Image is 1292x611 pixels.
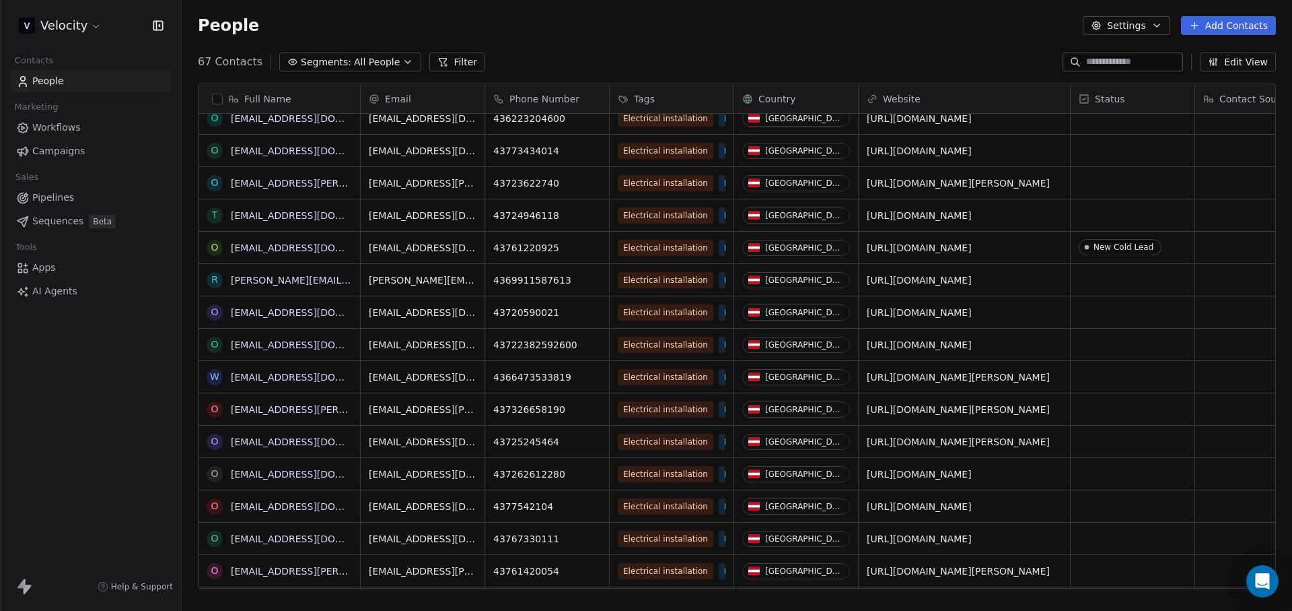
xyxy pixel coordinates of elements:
[369,371,476,384] span: [EMAIL_ADDRESS][DOMAIN_NAME]
[32,144,85,158] span: Campaigns
[231,307,396,318] a: [EMAIL_ADDRESS][DOMAIN_NAME]
[89,215,116,228] span: Beta
[212,208,218,222] div: t
[231,178,474,189] a: [EMAIL_ADDRESS][PERSON_NAME][DOMAIN_NAME]
[198,54,262,70] span: 67 Contacts
[867,566,1050,577] a: [URL][DOMAIN_NAME][PERSON_NAME]
[211,143,218,158] div: o
[493,532,601,546] span: 43767330111
[11,257,170,279] a: Apps
[211,499,218,513] div: o
[618,563,713,579] span: Electrical installation
[231,210,396,221] a: [EMAIL_ADDRESS][DOMAIN_NAME]
[719,434,776,450] span: Electricians
[32,74,64,88] span: People
[231,372,396,383] a: [EMAIL_ADDRESS][DOMAIN_NAME]
[231,437,474,447] a: [EMAIL_ADDRESS][DOMAIN_NAME][PERSON_NAME]
[369,112,476,125] span: [EMAIL_ADDRESS][DOMAIN_NAME]
[719,337,776,353] span: Electricians
[867,469,972,480] a: [URL][DOMAIN_NAME]
[618,207,713,224] span: Electrical installation
[867,437,1050,447] a: [URL][DOMAIN_NAME][PERSON_NAME]
[493,176,601,190] span: 43723622740
[610,84,733,113] div: Tags
[11,187,170,209] a: Pipelines
[11,210,170,232] a: SequencesBeta
[369,500,476,513] span: [EMAIL_ADDRESS][DOMAIN_NAME]
[867,178,1050,189] a: [URL][DOMAIN_NAME][PERSON_NAME]
[765,534,844,544] div: [GEOGRAPHIC_DATA]
[719,499,776,515] span: Electricians
[765,179,844,188] div: [GEOGRAPHIC_DATA]
[493,209,601,222] span: 43724946118
[231,404,474,415] a: [EMAIL_ADDRESS][PERSON_NAME][DOMAIN_NAME]
[493,241,601,255] span: 43761220925
[493,403,601,416] span: 437326658190
[98,581,173,592] a: Help & Support
[9,167,44,187] span: Sales
[734,84,858,113] div: Country
[19,18,35,34] img: 3.png
[867,243,972,253] a: [URL][DOMAIN_NAME]
[244,92,291,106] span: Full Name
[361,84,485,113] div: Email
[11,140,170,162] a: Campaigns
[719,207,776,224] span: Electricians
[719,466,776,482] span: Electricians
[765,470,844,479] div: [GEOGRAPHIC_DATA]
[32,121,81,135] span: Workflows
[211,564,218,578] div: o
[867,501,972,512] a: [URL][DOMAIN_NAME]
[369,306,476,319] span: [EMAIL_ADDRESS][DOMAIN_NAME]
[765,308,844,317] div: [GEOGRAPHIC_DATA]
[11,280,170,302] a: AI Agents
[111,581,173,592] span: Help & Support
[867,113,972,124] a: [URL][DOMAIN_NAME]
[618,466,713,482] span: Electrical installation
[369,338,476,352] span: [EMAIL_ADDRESS][DOMAIN_NAME]
[719,563,776,579] span: Electricians
[199,114,361,589] div: grid
[231,566,474,577] a: [EMAIL_ADDRESS][PERSON_NAME][DOMAIN_NAME]
[211,402,218,416] div: o
[618,434,713,450] span: Electrical installation
[32,261,56,275] span: Apps
[618,240,713,256] span: Electrical installation
[634,92,655,106] span: Tags
[1200,53,1276,71] button: Edit View
[369,176,476,190] span: [EMAIL_ADDRESS][PERSON_NAME][DOMAIN_NAME]
[493,112,601,125] span: 436223204600
[231,113,396,124] a: [EMAIL_ADDRESS][DOMAIN_NAME]
[493,306,601,319] span: 43720590021
[231,501,396,512] a: [EMAIL_ADDRESS][DOMAIN_NAME]
[867,340,972,350] a: [URL][DOMAIN_NAME]
[719,401,776,418] span: Electricians
[369,144,476,158] span: [EMAIL_ADDRESS][DOMAIN_NAME]
[618,369,713,385] span: Electrical installation
[210,370,219,384] div: w
[385,92,411,106] span: Email
[765,146,844,156] div: [GEOGRAPHIC_DATA]
[867,404,1050,415] a: [URL][DOMAIN_NAME][PERSON_NAME]
[618,531,713,547] span: Electrical installation
[1095,92,1125,106] span: Status
[618,304,713,321] span: Electrical installation
[369,565,476,578] span: [EMAIL_ADDRESS][PERSON_NAME][DOMAIN_NAME]
[369,532,476,546] span: [EMAIL_ADDRESS][DOMAIN_NAME]
[211,435,218,449] div: o
[32,284,77,298] span: AI Agents
[369,435,476,449] span: [EMAIL_ADDRESS][DOMAIN_NAME][PERSON_NAME]
[1219,92,1291,106] span: Contact Source
[765,276,844,285] div: [GEOGRAPHIC_DATA]
[211,305,218,319] div: o
[1093,243,1153,252] div: New Cold Lead
[765,373,844,382] div: [GEOGRAPHIC_DATA]
[618,401,713,418] span: Electrical installation
[859,84,1070,113] div: Website
[509,92,579,106] span: Phone Number
[867,307,972,318] a: [URL][DOMAIN_NAME]
[719,272,776,288] span: Electricians
[199,84,360,113] div: Full Name
[883,92,921,106] span: Website
[618,499,713,515] span: Electrical installation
